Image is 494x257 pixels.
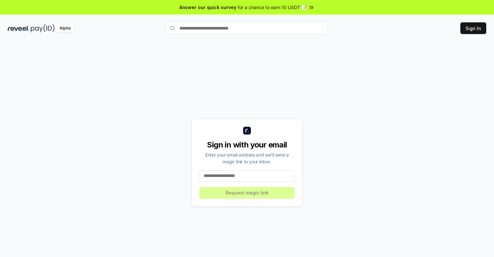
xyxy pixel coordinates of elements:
[460,22,486,34] button: Sign In
[179,4,236,11] span: Answer our quick survey
[238,4,307,11] span: for a chance to earn 10 USDT 📝
[199,151,295,165] div: Enter your email address and we’ll send a magic link to your inbox.
[243,127,251,134] img: logo_small
[31,24,55,32] img: pay_id
[8,24,29,32] img: reveel_dark
[199,140,295,150] div: Sign in with your email
[56,24,74,32] div: Alpha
